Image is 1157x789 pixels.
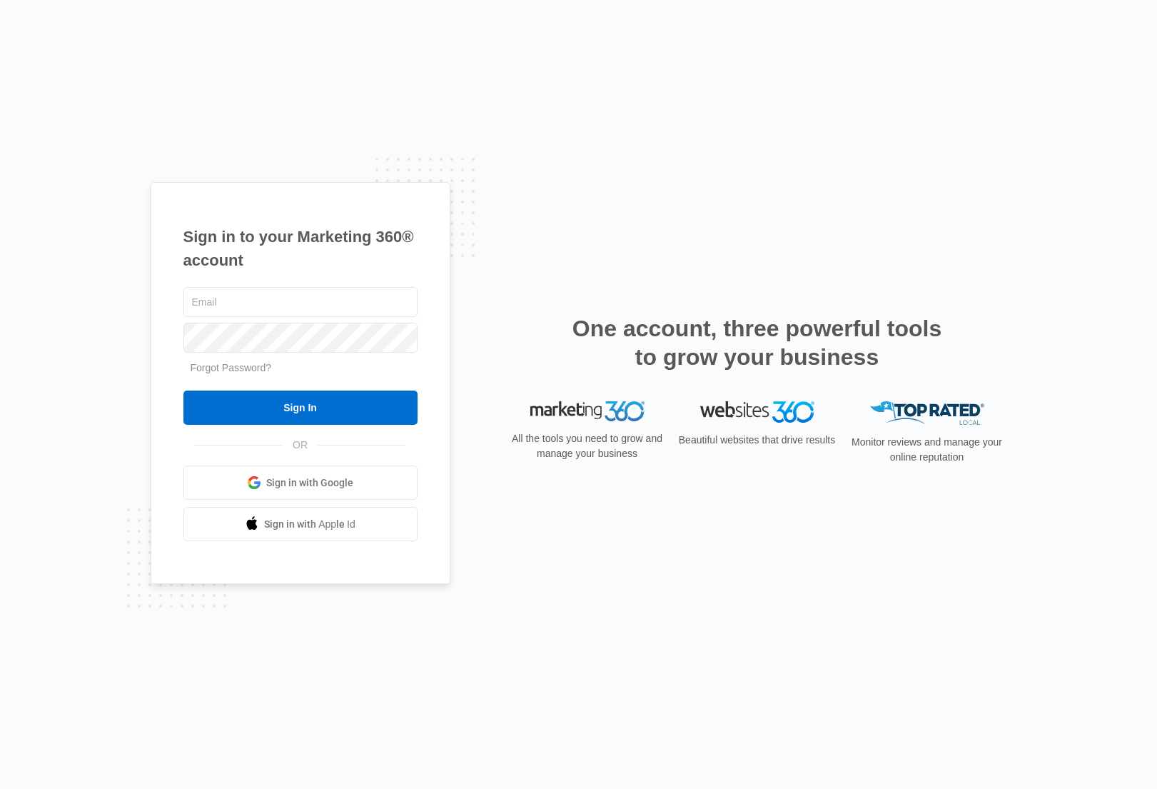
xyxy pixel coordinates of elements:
[700,401,814,422] img: Websites 360
[183,391,418,425] input: Sign In
[283,438,318,453] span: OR
[847,435,1007,465] p: Monitor reviews and manage your online reputation
[870,401,984,425] img: Top Rated Local
[183,466,418,500] a: Sign in with Google
[530,401,645,421] img: Marketing 360
[183,287,418,317] input: Email
[183,507,418,541] a: Sign in with Apple Id
[568,314,946,371] h2: One account, three powerful tools to grow your business
[183,225,418,272] h1: Sign in to your Marketing 360® account
[266,476,353,491] span: Sign in with Google
[191,362,272,373] a: Forgot Password?
[677,433,837,448] p: Beautiful websites that drive results
[264,517,355,532] span: Sign in with Apple Id
[507,431,667,461] p: All the tools you need to grow and manage your business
